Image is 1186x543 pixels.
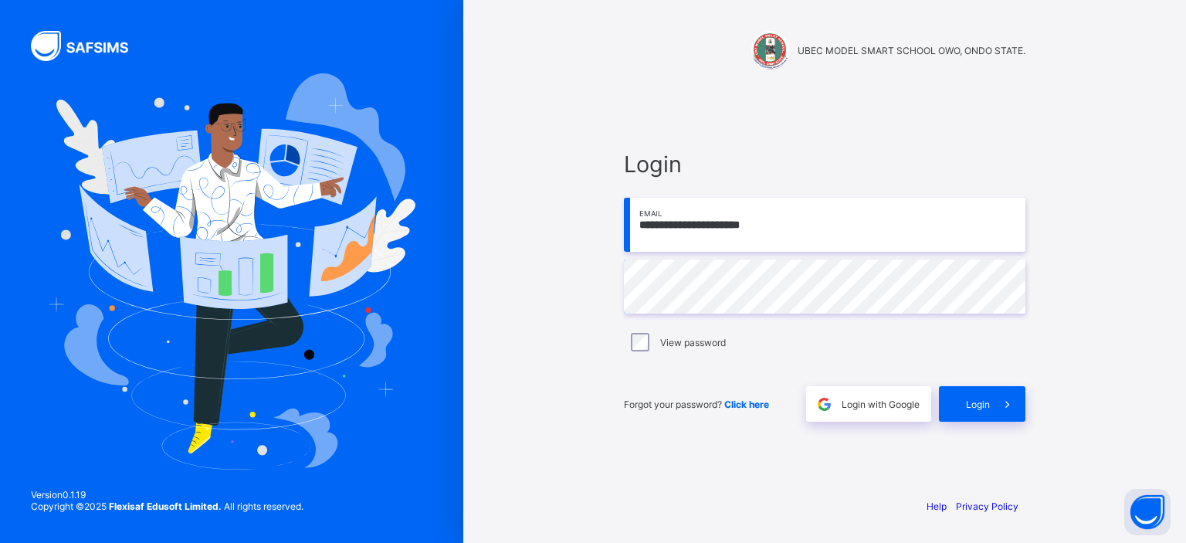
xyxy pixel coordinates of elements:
[31,31,147,61] img: SAFSIMS Logo
[48,73,415,469] img: Hero Image
[815,395,833,413] img: google.396cfc9801f0270233282035f929180a.svg
[31,501,303,512] span: Copyright © 2025 All rights reserved.
[724,399,769,410] a: Click here
[966,399,990,410] span: Login
[624,399,769,410] span: Forgot your password?
[927,501,947,512] a: Help
[842,399,920,410] span: Login with Google
[624,151,1025,178] span: Login
[1124,489,1171,535] button: Open asap
[956,501,1018,512] a: Privacy Policy
[31,489,303,501] span: Version 0.1.19
[660,337,726,348] label: View password
[109,501,222,512] strong: Flexisaf Edusoft Limited.
[798,45,1025,56] span: UBEC MODEL SMART SCHOOL OWO, ONDO STATE.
